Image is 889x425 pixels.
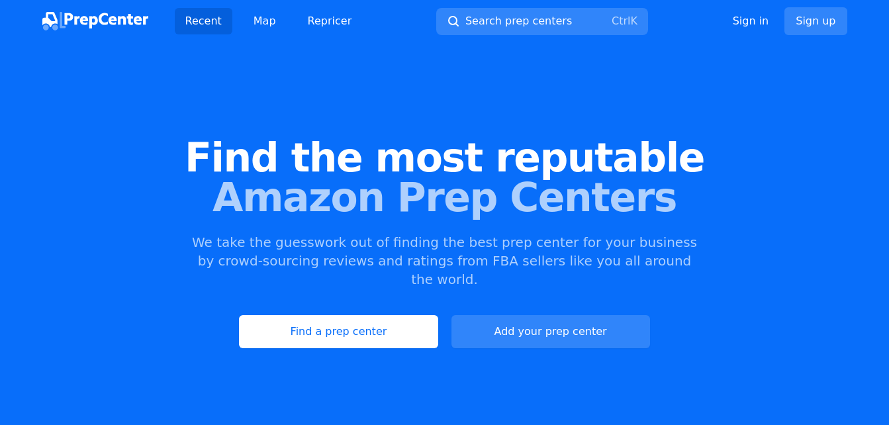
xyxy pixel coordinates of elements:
[191,233,699,289] p: We take the guesswork out of finding the best prep center for your business by crowd-sourcing rev...
[175,8,232,34] a: Recent
[465,13,572,29] span: Search prep centers
[451,315,650,348] a: Add your prep center
[630,15,637,27] kbd: K
[297,8,363,34] a: Repricer
[42,12,148,30] img: PrepCenter
[21,138,868,177] span: Find the most reputable
[612,15,630,27] kbd: Ctrl
[436,8,648,35] button: Search prep centersCtrlK
[21,177,868,217] span: Amazon Prep Centers
[733,13,769,29] a: Sign in
[243,8,287,34] a: Map
[784,7,847,35] a: Sign up
[239,315,438,348] a: Find a prep center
